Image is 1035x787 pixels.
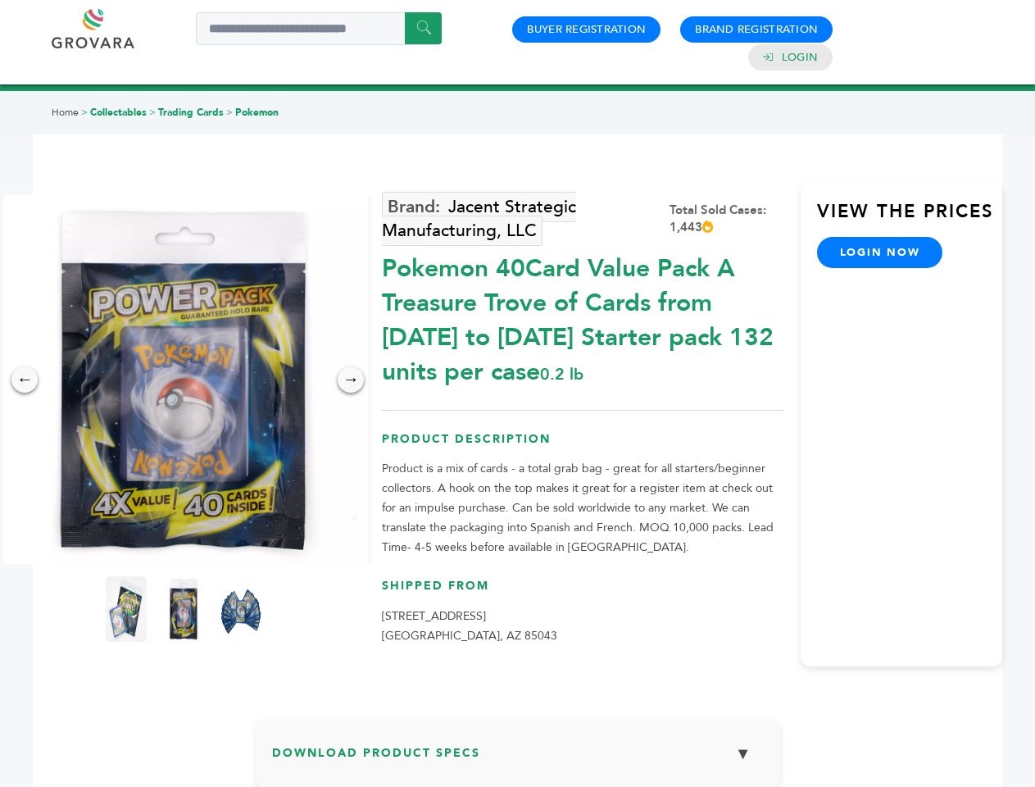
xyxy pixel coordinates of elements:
a: Login [782,50,818,65]
span: > [81,106,88,119]
a: Brand Registration [695,22,818,37]
a: login now [817,237,943,268]
img: Pokemon 40-Card Value Pack – A Treasure Trove of Cards from 1996 to 2024 - Starter pack! 132 unit... [163,576,204,642]
p: Product is a mix of cards - a total grab bag - great for all starters/beginner collectors. A hook... [382,459,784,557]
div: ← [11,366,38,393]
a: Collectables [90,106,147,119]
a: Buyer Registration [527,22,646,37]
h3: View the Prices [817,199,1002,237]
div: → [338,366,364,393]
button: ▼ [723,736,764,771]
span: > [149,106,156,119]
h3: Shipped From [382,578,784,607]
a: Pokemon [235,106,279,119]
div: Total Sold Cases: 1,443 [670,202,784,236]
span: > [226,106,233,119]
a: Home [52,106,79,119]
h3: Download Product Specs [272,736,764,784]
p: [STREET_ADDRESS] [GEOGRAPHIC_DATA], AZ 85043 [382,607,784,646]
div: Pokemon 40Card Value Pack A Treasure Trove of Cards from [DATE] to [DATE] Starter pack 132 units ... [382,243,784,389]
h3: Product Description [382,431,784,460]
input: Search a product or brand... [196,12,442,45]
img: Pokemon 40-Card Value Pack – A Treasure Trove of Cards from 1996 to 2024 - Starter pack! 132 unit... [106,576,147,642]
a: Jacent Strategic Manufacturing, LLC [382,192,576,246]
a: Trading Cards [158,106,224,119]
span: 0.2 lb [540,363,583,385]
img: Pokemon 40-Card Value Pack – A Treasure Trove of Cards from 1996 to 2024 - Starter pack! 132 unit... [220,576,261,642]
